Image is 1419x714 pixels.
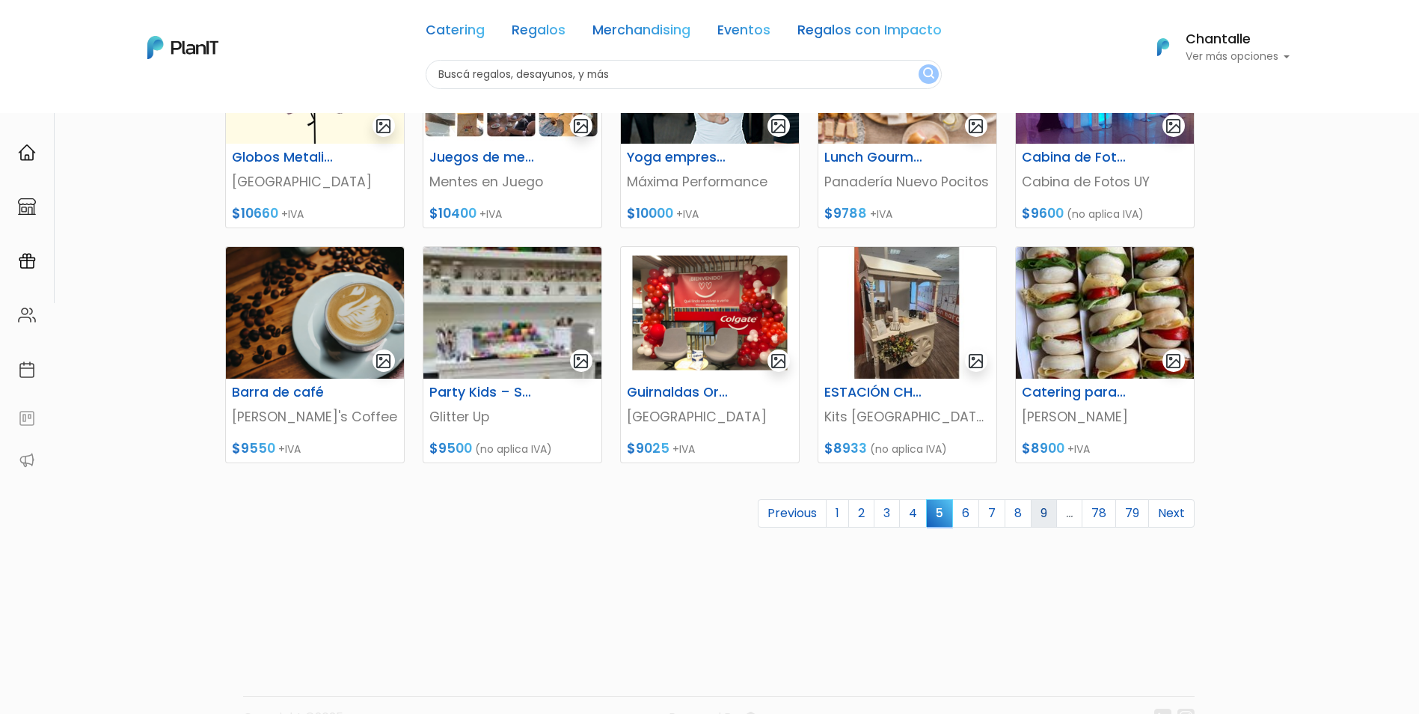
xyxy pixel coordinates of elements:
[429,204,476,222] span: $10400
[1148,499,1195,528] a: Next
[375,353,392,370] img: gallery-light
[150,90,180,120] span: J
[1186,33,1290,46] h6: Chantalle
[618,150,741,165] h6: Yoga empresarial
[770,118,787,135] img: gallery-light
[572,353,589,370] img: gallery-light
[627,439,669,457] span: $9025
[627,172,793,192] p: Máxima Performance
[52,138,250,187] p: Ya probaste PlanitGO? Vas a poder automatizarlas acciones de todo el año. Escribinos para saber más!
[874,499,900,528] a: 3
[426,60,942,89] input: Buscá regalos, desayunos, y más
[818,11,997,228] a: gallery-light Lunch Gourmet para 15 Personas Panadería Nuevo Pocitos $9788 +IVA
[226,247,404,379] img: thumb_WhatsApp_Image_2023-07-03_at_09.49-PhotoRoom.png
[52,121,96,134] strong: PLAN IT
[815,385,938,400] h6: ESTACIÓN CHURROS Y CHOCOLATE
[479,207,502,222] span: +IVA
[592,24,690,42] a: Merchandising
[1115,499,1149,528] a: 79
[39,105,263,199] div: PLAN IT Ya probaste PlanitGO? Vas a poder automatizarlas acciones de todo el año. Escribinos para...
[254,225,284,242] i: send
[18,144,36,162] img: home-e721727adea9d79c4d83392d1f703f7f8bce08238fde08b1acbfd93340b81755.svg
[627,407,793,427] p: [GEOGRAPHIC_DATA]
[824,407,990,427] p: Kits [GEOGRAPHIC_DATA]
[824,439,867,457] span: $8933
[1186,52,1290,62] p: Ver más opciones
[848,499,874,528] a: 2
[18,361,36,379] img: calendar-87d922413cdce8b2cf7b7f5f62616a5cf9e4887200fb71536465627b3292af00.svg
[18,198,36,216] img: marketplace-4ceaa7011d94191e9ded77b95e3339b90024bf715f7c57f8cf31f2d8c509eaba.svg
[797,24,942,42] a: Regalos con Impacto
[423,247,601,379] img: thumb_WhatsApp_Image_2025-07-08_at_10.34.09.jpeg
[512,24,566,42] a: Regalos
[18,306,36,324] img: people-662611757002400ad9ed0e3c099ab2801c6687ba6c219adb57efc949bc21e19d.svg
[926,499,953,527] span: 5
[1138,28,1290,67] button: PlanIt Logo Chantalle Ver más opciones
[1067,442,1090,457] span: +IVA
[572,118,589,135] img: gallery-light
[429,172,595,192] p: Mentes en Juego
[18,451,36,469] img: partners-52edf745621dab592f3b2c58e3bca9d71375a7ef29c3b500c9f145b62cc070d4.svg
[232,439,275,457] span: $9550
[423,246,602,463] a: gallery-light Party Kids – Servicio Infantil Glitter Up $9500 (no aplica IVA)
[1022,204,1064,222] span: $9600
[672,442,695,457] span: +IVA
[225,246,405,463] a: gallery-light Barra de café [PERSON_NAME]'s Coffee $9550 +IVA
[1031,499,1057,528] a: 9
[223,150,346,165] h6: Globos Metalizados con [PERSON_NAME]
[923,67,934,82] img: search_button-432b6d5273f82d61273b3651a40e1bd1b912527efae98b1b7a1b2c0702e16a8d.svg
[78,228,228,242] span: ¡Escríbenos!
[870,442,947,457] span: (no aplica IVA)
[223,385,346,400] h6: Barra de café
[870,207,892,222] span: +IVA
[232,407,398,427] p: [PERSON_NAME]'s Coffee
[147,36,218,59] img: PlanIt Logo
[375,118,392,135] img: gallery-light
[770,353,787,370] img: gallery-light
[1016,247,1194,379] img: thumb_WhatsApp_Image_2024-07-19_at_10.28.16__1_.jpeg
[18,252,36,270] img: campaigns-02234683943229c281be62815700db0a1741e53638e28bf9629b52c665b00959.svg
[618,385,741,400] h6: Guirnaldas Orgánicas para Eventos Empreariales
[420,385,543,400] h6: Party Kids – Servicio Infantil
[18,409,36,427] img: feedback-78b5a0c8f98aac82b08bfc38622c3050aee476f2c9584af64705fc4e61158814.svg
[1165,118,1182,135] img: gallery-light
[1147,31,1180,64] img: PlanIt Logo
[1067,207,1144,222] span: (no aplica IVA)
[281,207,304,222] span: +IVA
[1022,439,1064,457] span: $8900
[228,225,254,242] i: insert_emoticon
[423,11,602,228] a: gallery-light Juegos de mesa Mentes en Juego $10400 +IVA
[967,118,984,135] img: gallery-light
[824,204,867,222] span: $9788
[952,499,979,528] a: 6
[899,499,927,528] a: 4
[232,204,278,222] span: $10660
[815,150,938,165] h6: Lunch Gourmet para 15 Personas
[621,247,799,379] img: thumb_Dise%C3%B1o_sin_t%C3%ADtulo__61_.png
[620,246,800,463] a: gallery-light Guirnaldas Orgánicas para Eventos Empreariales [GEOGRAPHIC_DATA] $9025 +IVA
[1165,353,1182,370] img: gallery-light
[1013,385,1135,400] h6: Catering para 10 personas
[627,204,673,222] span: $10000
[676,207,699,222] span: +IVA
[39,90,263,120] div: J
[1022,172,1188,192] p: Cabina de Fotos UY
[967,353,984,370] img: gallery-light
[232,114,254,136] i: keyboard_arrow_down
[717,24,770,42] a: Eventos
[429,439,472,457] span: $9500
[758,499,827,528] a: Previous
[135,75,165,105] img: user_d58e13f531133c46cb30575f4d864daf.jpeg
[826,499,849,528] a: 1
[818,246,997,463] a: gallery-light ESTACIÓN CHURROS Y CHOCOLATE Kits [GEOGRAPHIC_DATA] $8933 (no aplica IVA)
[429,407,595,427] p: Glitter Up
[818,247,996,379] img: thumb_image__copia___copia___copia___copia___copia___copia___copia___copia___copia_-Photoroom__12...
[1015,246,1195,463] a: gallery-light Catering para 10 personas [PERSON_NAME] $8900 +IVA
[420,150,543,165] h6: Juegos de mesa
[120,90,150,120] img: user_04fe99587a33b9844688ac17b531be2b.png
[978,499,1005,528] a: 7
[426,24,485,42] a: Catering
[1005,499,1032,528] a: 8
[1082,499,1116,528] a: 78
[225,11,405,228] a: gallery-light Globos Metalizados con [PERSON_NAME] [GEOGRAPHIC_DATA] $10660 +IVA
